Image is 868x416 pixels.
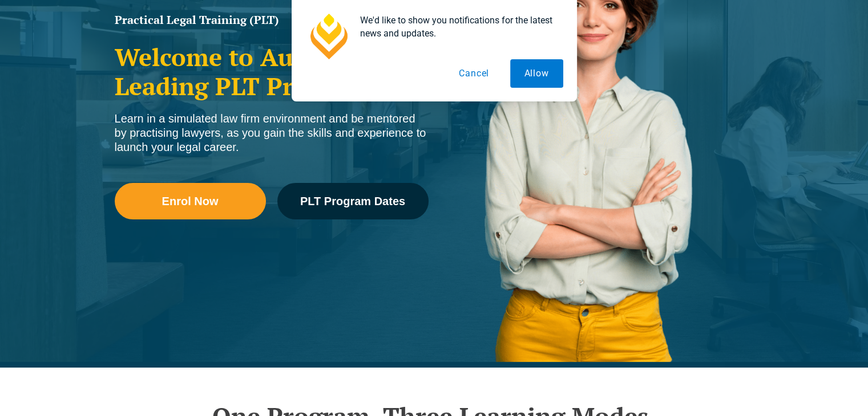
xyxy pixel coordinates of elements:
button: Cancel [445,59,503,88]
span: Enrol Now [162,195,219,207]
a: PLT Program Dates [277,183,429,219]
div: We'd like to show you notifications for the latest news and updates. [351,14,563,40]
button: Allow [510,59,563,88]
span: PLT Program Dates [300,195,405,207]
a: Enrol Now [115,183,266,219]
img: notification icon [305,14,351,59]
div: Learn in a simulated law firm environment and be mentored by practising lawyers, as you gain the ... [115,112,429,154]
